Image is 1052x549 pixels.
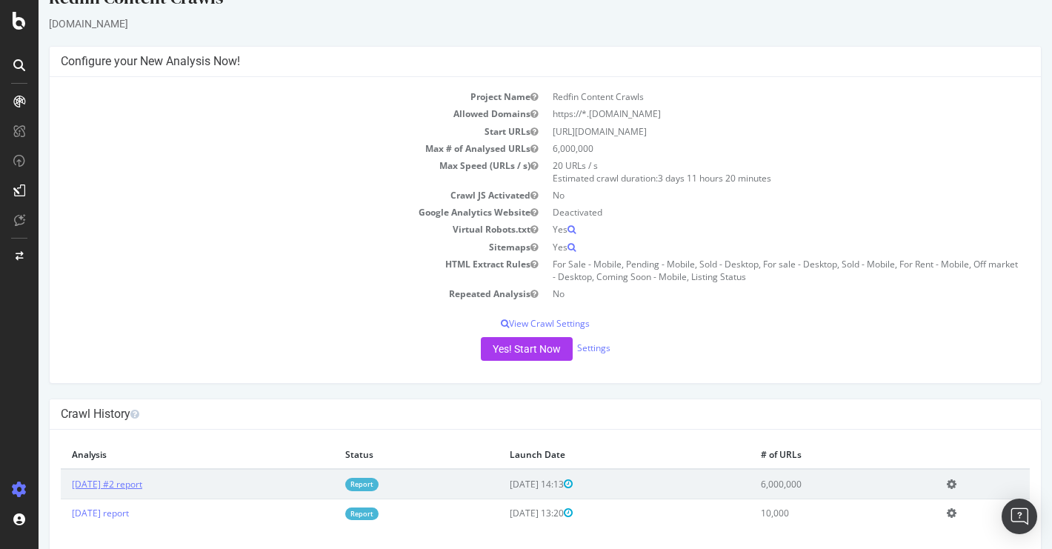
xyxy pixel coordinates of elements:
th: Analysis [22,441,296,469]
td: Google Analytics Website [22,204,507,221]
td: https://*.[DOMAIN_NAME] [507,105,991,122]
a: Report [307,508,340,520]
span: [DATE] 13:20 [471,507,534,519]
div: [DOMAIN_NAME] [10,16,1003,31]
td: Yes [507,239,991,256]
a: Report [307,478,340,490]
span: 3 days 11 hours 20 minutes [619,172,733,184]
td: Virtual Robots.txt [22,221,507,238]
td: Max # of Analysed URLs [22,140,507,157]
td: Allowed Domains [22,105,507,122]
td: Repeated Analysis [22,285,507,302]
td: 6,000,000 [711,469,897,499]
td: Crawl JS Activated [22,187,507,204]
p: View Crawl Settings [22,317,991,330]
td: Project Name [22,88,507,105]
div: Open Intercom Messenger [1002,499,1037,534]
td: Sitemaps [22,239,507,256]
td: [URL][DOMAIN_NAME] [507,123,991,140]
td: 20 URLs / s Estimated crawl duration: [507,157,991,187]
td: 6,000,000 [507,140,991,157]
td: No [507,285,991,302]
td: For Sale - Mobile, Pending - Mobile, Sold - Desktop, For sale - Desktop, Sold - Mobile, For Rent ... [507,256,991,285]
a: Settings [539,342,572,354]
h4: Configure your New Analysis Now! [22,54,991,69]
a: [DATE] report [33,507,90,519]
td: Deactivated [507,204,991,221]
td: 10,000 [711,499,897,528]
td: HTML Extract Rules [22,256,507,285]
span: [DATE] 14:13 [471,478,534,490]
td: Start URLs [22,123,507,140]
button: Yes! Start Now [442,337,534,361]
td: Yes [507,221,991,238]
h4: Crawl History [22,407,991,422]
th: Launch Date [460,441,712,469]
td: Redfin Content Crawls [507,88,991,105]
td: No [507,187,991,204]
td: Max Speed (URLs / s) [22,157,507,187]
a: [DATE] #2 report [33,478,104,490]
th: Status [296,441,459,469]
th: # of URLs [711,441,897,469]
